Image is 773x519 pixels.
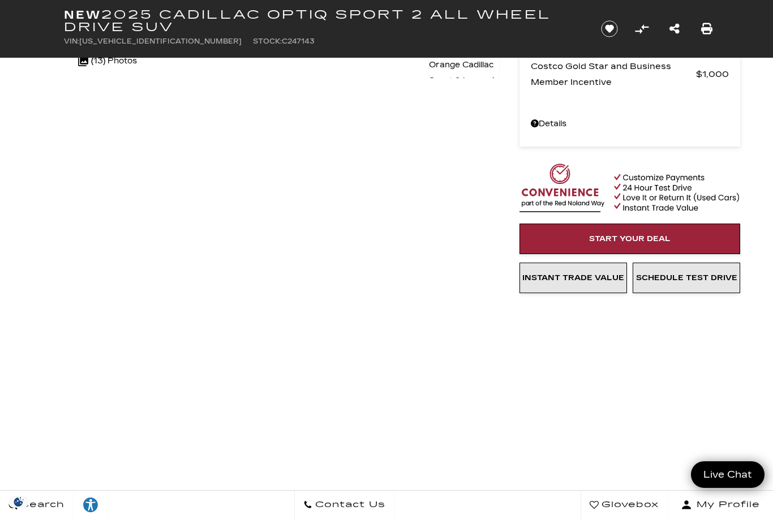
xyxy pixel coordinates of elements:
a: Schedule Test Drive [633,263,740,293]
span: Search [18,497,65,513]
strong: New [64,8,101,22]
h1: 2025 Cadillac OPTIQ Sport 2 All Wheel Drive SUV [64,8,582,33]
span: [US_VEHICLE_IDENTIFICATION_NUMBER] [79,37,242,45]
div: Explore your accessibility options [74,496,108,513]
button: Compare Vehicle [633,20,650,37]
img: Opt-Out Icon [6,496,32,508]
span: Schedule Test Drive [636,273,737,282]
span: Instant Trade Value [522,273,624,282]
span: Live Chat [698,468,758,481]
button: Save vehicle [597,20,622,38]
span: My Profile [692,497,760,513]
span: VIN: [64,37,79,45]
section: Click to Open Cookie Consent Modal [6,496,32,508]
span: Stock: [253,37,282,45]
span: Contact Us [312,497,385,513]
a: Glovebox [581,491,668,519]
a: Share this New 2025 Cadillac OPTIQ Sport 2 All Wheel Drive SUV [669,21,680,37]
span: Costco Gold Star and Business Member Incentive [531,58,696,90]
a: Explore your accessibility options [74,491,108,519]
span: Start Your Deal [589,234,671,243]
a: Costco Gold Star and Business Member Incentive $1,000 [531,58,729,90]
a: Live Chat [691,461,765,488]
iframe: YouTube video player [519,299,740,477]
span: Glovebox [599,497,659,513]
div: (13) Photos [72,48,143,75]
a: Print this New 2025 Cadillac OPTIQ Sport 2 All Wheel Drive SUV [701,21,712,37]
a: Details [531,116,729,132]
a: Instant Trade Value [519,263,627,293]
span: C247143 [282,37,315,45]
a: Contact Us [294,491,394,519]
span: $1,000 [696,66,729,82]
button: Open user profile menu [668,491,773,519]
a: Start Your Deal [519,224,740,254]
